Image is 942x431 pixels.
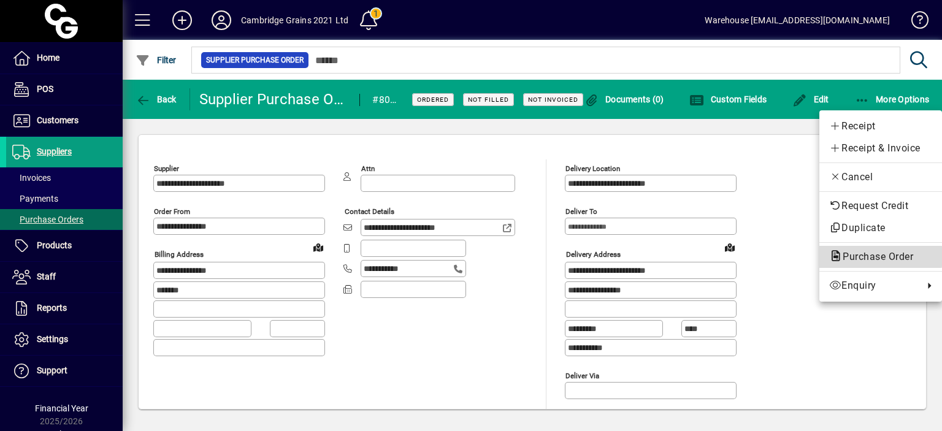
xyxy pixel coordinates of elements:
span: Receipt & Invoice [829,141,932,156]
span: Cancel [829,170,932,185]
span: Enquiry [829,278,917,293]
span: Receipt [829,119,932,134]
span: Purchase Order [829,251,919,262]
span: Request Credit [829,199,932,213]
span: Duplicate [829,221,932,235]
